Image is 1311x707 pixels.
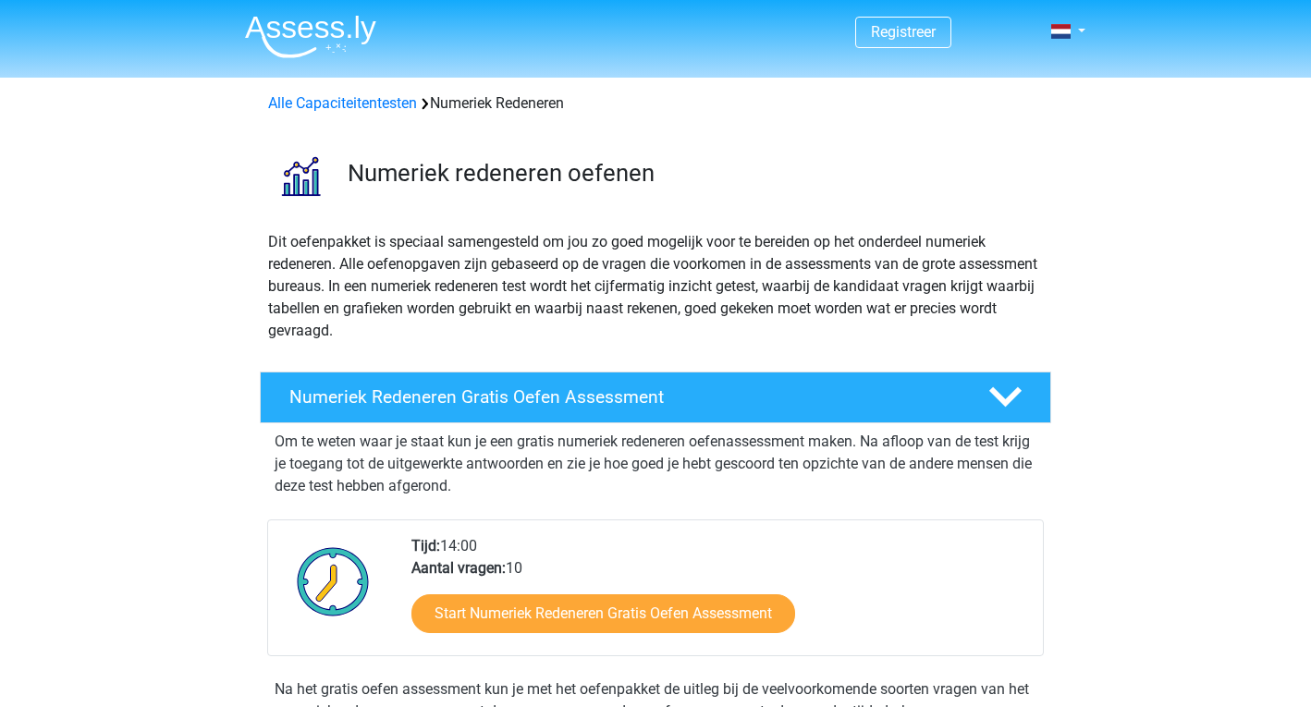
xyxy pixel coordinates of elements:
[268,231,1043,342] p: Dit oefenpakket is speciaal samengesteld om jou zo goed mogelijk voor te bereiden op het onderdee...
[398,535,1042,655] div: 14:00 10
[268,94,417,112] a: Alle Capaciteitentesten
[261,92,1050,115] div: Numeriek Redeneren
[275,431,1036,497] p: Om te weten waar je staat kun je een gratis numeriek redeneren oefenassessment maken. Na afloop v...
[411,594,795,633] a: Start Numeriek Redeneren Gratis Oefen Assessment
[287,535,380,628] img: Klok
[348,159,1036,188] h3: Numeriek redeneren oefenen
[411,537,440,555] b: Tijd:
[245,15,376,58] img: Assessly
[411,559,506,577] b: Aantal vragen:
[871,23,936,41] a: Registreer
[252,372,1059,423] a: Numeriek Redeneren Gratis Oefen Assessment
[261,137,339,215] img: numeriek redeneren
[289,386,959,408] h4: Numeriek Redeneren Gratis Oefen Assessment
